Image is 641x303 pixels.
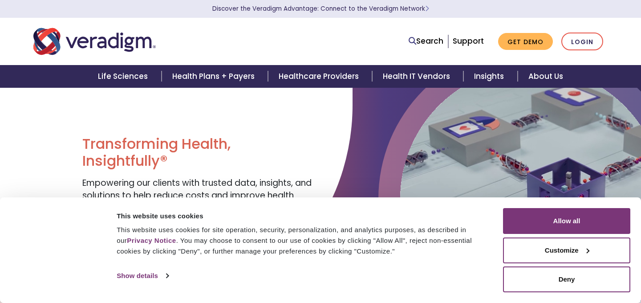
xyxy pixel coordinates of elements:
[268,65,372,88] a: Healthcare Providers
[503,208,630,234] button: Allow all
[117,211,493,221] div: This website uses cookies
[33,27,156,56] img: Veradigm logo
[117,225,493,257] div: This website uses cookies for site operation, security, personalization, and analytics purposes, ...
[503,237,630,263] button: Customize
[162,65,268,88] a: Health Plans + Payers
[453,36,484,46] a: Support
[409,35,443,47] a: Search
[503,266,630,292] button: Deny
[372,65,463,88] a: Health IT Vendors
[82,177,312,214] span: Empowering our clients with trusted data, insights, and solutions to help reduce costs and improv...
[518,65,574,88] a: About Us
[463,65,517,88] a: Insights
[117,269,168,283] a: Show details
[82,135,314,170] h1: Transforming Health, Insightfully®
[561,33,603,51] a: Login
[425,4,429,13] span: Learn More
[212,4,429,13] a: Discover the Veradigm Advantage: Connect to the Veradigm NetworkLearn More
[87,65,161,88] a: Life Sciences
[127,237,176,244] a: Privacy Notice
[498,33,553,50] a: Get Demo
